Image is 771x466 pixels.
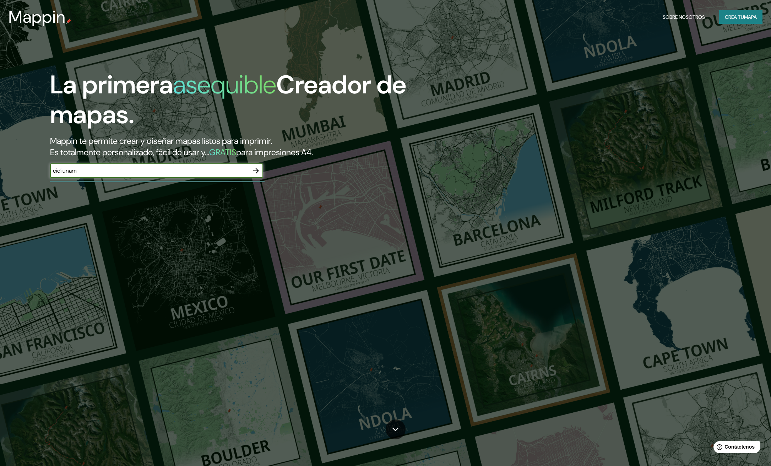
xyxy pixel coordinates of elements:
font: Mappin te permite crear y diseñar mapas listos para imprimir. [50,135,272,146]
font: Creador de mapas. [50,68,406,131]
font: para impresiones A4. [236,147,313,158]
font: GRATIS [209,147,236,158]
font: Sobre nosotros [663,14,705,20]
img: pin de mapeo [66,18,71,24]
font: mapa [744,14,757,20]
font: Es totalmente personalizado, fácil de usar y... [50,147,209,158]
font: La primera [50,68,173,101]
font: Mappin [9,6,66,28]
font: Crea tu [725,14,744,20]
button: Sobre nosotros [660,10,708,24]
iframe: Lanzador de widgets de ayuda [708,438,763,458]
input: Elige tu lugar favorito [50,167,249,175]
font: asequible [173,68,276,101]
button: Crea tumapa [719,10,762,24]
